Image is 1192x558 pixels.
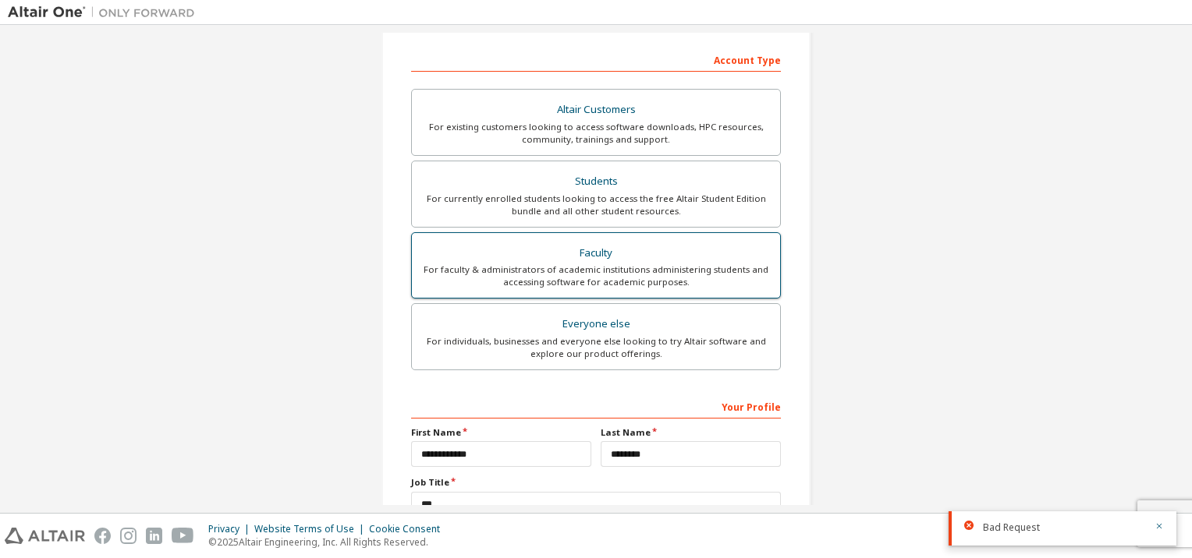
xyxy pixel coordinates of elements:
[8,5,203,20] img: Altair One
[411,394,781,418] div: Your Profile
[411,476,781,489] label: Job Title
[94,528,111,544] img: facebook.svg
[601,426,781,439] label: Last Name
[5,528,85,544] img: altair_logo.svg
[254,523,369,535] div: Website Terms of Use
[421,171,771,192] div: Students
[208,523,254,535] div: Privacy
[421,313,771,335] div: Everyone else
[369,523,449,535] div: Cookie Consent
[421,335,771,360] div: For individuals, businesses and everyone else looking to try Altair software and explore our prod...
[120,528,137,544] img: instagram.svg
[983,521,1040,534] span: Bad Request
[208,535,449,549] p: © 2025 Altair Engineering, Inc. All Rights Reserved.
[421,242,771,264] div: Faculty
[421,99,771,121] div: Altair Customers
[146,528,162,544] img: linkedin.svg
[421,192,771,217] div: For currently enrolled students looking to access the free Altair Student Edition bundle and all ...
[411,47,781,72] div: Account Type
[421,263,771,288] div: For faculty & administrators of academic institutions administering students and accessing softwa...
[421,121,771,146] div: For existing customers looking to access software downloads, HPC resources, community, trainings ...
[172,528,194,544] img: youtube.svg
[411,426,591,439] label: First Name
